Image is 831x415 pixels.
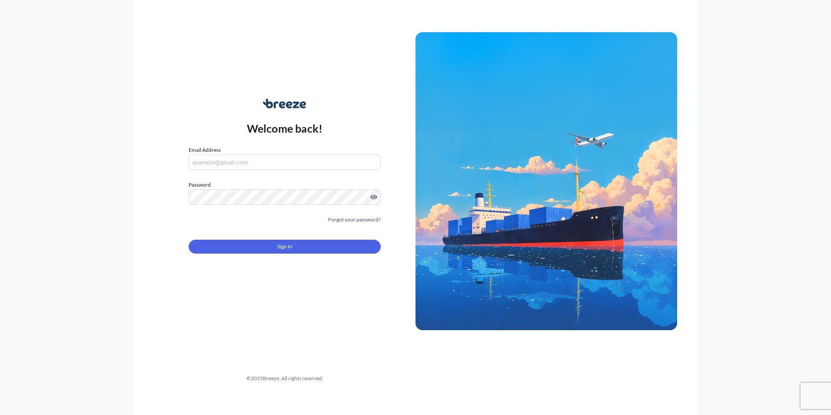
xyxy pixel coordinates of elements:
button: Show password [370,194,377,201]
label: Email Address [189,146,221,154]
label: Password [189,181,381,189]
a: Forgot your password? [328,215,381,224]
div: © 2025 Breeze. All rights reserved. [154,374,415,383]
p: Welcome back! [247,121,323,135]
img: Ship illustration [415,32,677,330]
span: Sign In [277,242,293,251]
button: Sign In [189,240,381,254]
input: example@gmail.com [189,154,381,170]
